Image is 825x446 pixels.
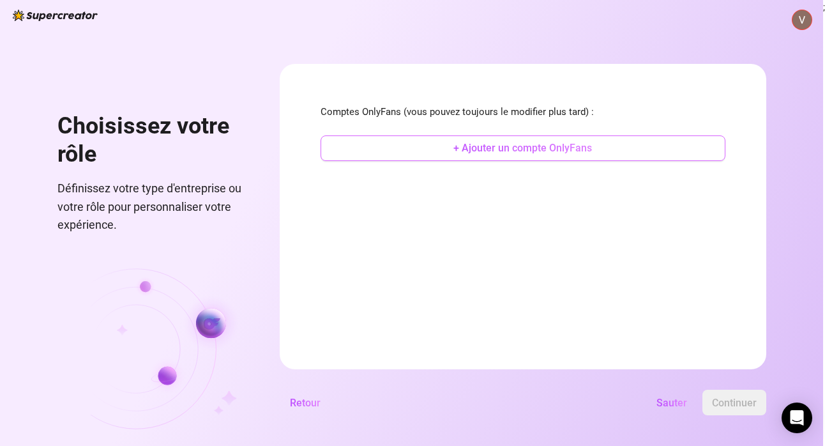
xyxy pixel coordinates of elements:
[646,390,697,415] button: Sauter
[321,105,725,120] span: Comptes OnlyFans (vous pouvez toujours le modifier plus tard) :
[656,397,687,409] span: Sauter
[57,112,249,168] h1: Choisissez votre rôle
[453,142,592,154] span: + Ajouter un compte OnlyFans
[280,390,331,415] button: Retour
[702,390,766,415] button: Continuer
[13,10,98,21] img: logo
[782,403,812,433] div: Ouvrir l'interphone Messenger
[290,397,321,409] span: Retour
[792,10,812,29] img: ACg8ocLLf17K8kUDb6lFNn0lE2hrS05yYuOq_SHFr2qh4s91FXyDEg=s96-c
[321,135,725,161] button: + Ajouter un compte OnlyFans
[57,180,249,234] span: Définissez votre type d'entreprise ou votre rôle pour personnaliser votre expérience.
